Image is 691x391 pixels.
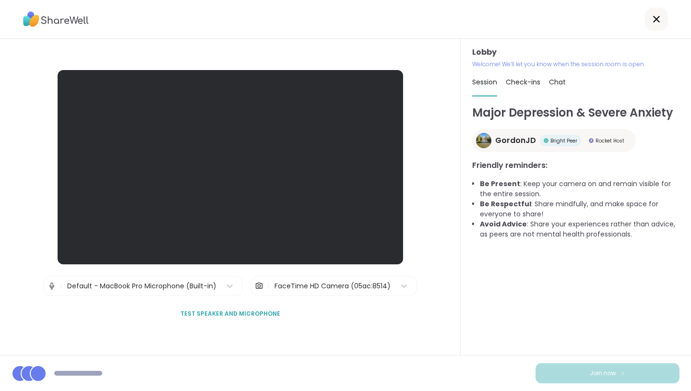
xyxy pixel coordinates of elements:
button: Join now [536,363,679,383]
li: : Share your experiences rather than advice, as peers are not mental health professionals. [480,219,679,239]
b: Avoid Advice [480,219,527,229]
b: Be Present [480,179,520,189]
span: Check-ins [506,77,540,87]
span: Bright Peer [550,137,577,144]
span: | [267,276,270,296]
img: Microphone [48,276,56,296]
span: GordonJD [495,135,536,146]
img: Camera [255,276,263,296]
li: : Keep your camera on and remain visible for the entire session. [480,179,679,199]
h3: Friendly reminders: [472,160,679,171]
span: Session [472,77,497,87]
span: Rocket Host [596,137,624,144]
span: Join now [590,369,616,378]
b: Be Respectful [480,199,531,209]
img: Rocket Host [589,138,594,143]
span: | [60,276,62,296]
h3: Lobby [472,47,679,58]
div: Default - MacBook Pro Microphone (Built-in) [67,281,216,291]
img: ShareWell Logo [23,8,89,30]
div: FaceTime HD Camera (05ac:8514) [274,281,391,291]
img: GordonJD [476,133,491,148]
img: Bright Peer [544,138,548,143]
p: Welcome! We’ll let you know when the session room is open. [472,60,679,69]
span: Test speaker and microphone [180,309,280,318]
img: ShareWell Logomark [620,370,626,376]
a: GordonJDGordonJDBright PeerBright PeerRocket HostRocket Host [472,129,636,152]
button: Test speaker and microphone [177,304,284,324]
li: : Share mindfully, and make space for everyone to share! [480,199,679,219]
h1: Major Depression & Severe Anxiety [472,104,679,121]
span: Chat [549,77,566,87]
